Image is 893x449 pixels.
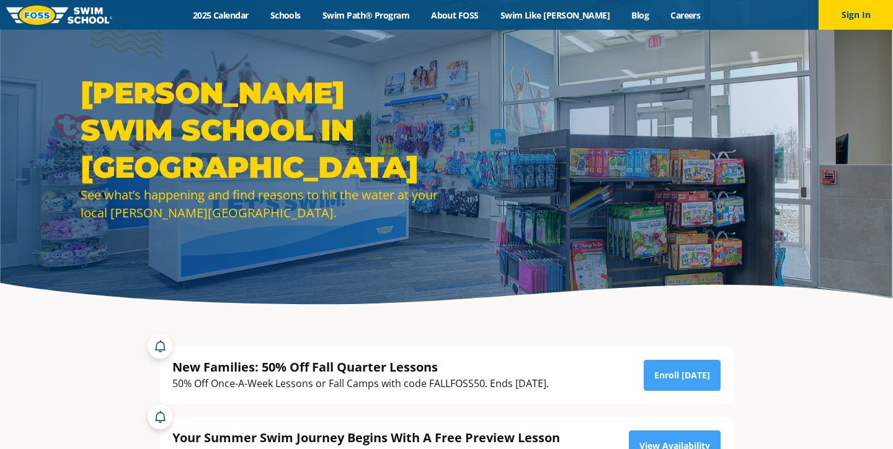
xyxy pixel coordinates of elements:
div: Your Summer Swim Journey Begins With A Free Preview Lesson [172,429,589,446]
a: Blog [621,9,660,21]
div: 50% Off Once-A-Week Lessons or Fall Camps with code FALLFOSS50. Ends [DATE]. [172,375,549,392]
img: FOSS Swim School Logo [6,6,112,25]
h1: [PERSON_NAME] Swim School in [GEOGRAPHIC_DATA] [81,74,440,186]
a: About FOSS [420,9,490,21]
a: Swim Path® Program [311,9,420,21]
div: See what’s happening and find reasons to hit the water at your local [PERSON_NAME][GEOGRAPHIC_DATA]. [81,186,440,222]
a: Careers [660,9,711,21]
a: Enroll [DATE] [644,360,721,391]
a: Schools [259,9,311,21]
div: New Families: 50% Off Fall Quarter Lessons [172,359,549,375]
a: Swim Like [PERSON_NAME] [489,9,621,21]
a: 2025 Calendar [182,9,259,21]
